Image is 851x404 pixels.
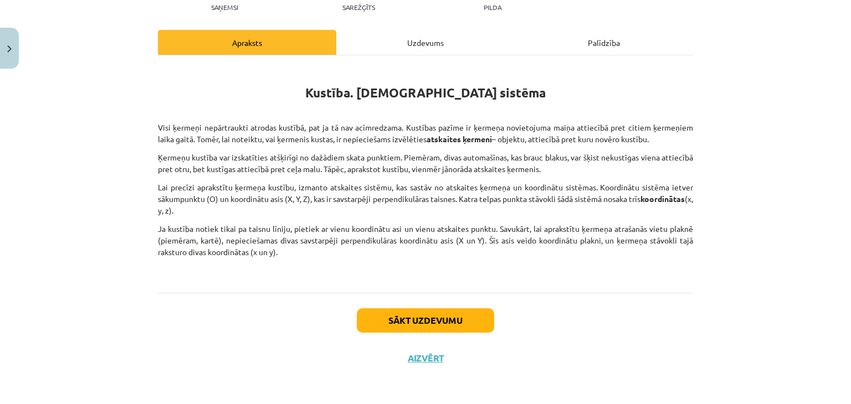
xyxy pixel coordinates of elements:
[7,45,12,53] img: icon-close-lesson-0947bae3869378f0d4975bcd49f059093ad1ed9edebbc8119c70593378902aed.svg
[158,223,693,258] p: Ja kustība notiek tikai pa taisnu līniju, pietiek ar vienu koordinātu asi un vienu atskaites punk...
[484,3,501,11] p: pilda
[404,353,447,364] button: Aizvērt
[342,3,375,11] p: Sarežģīts
[158,122,693,145] p: Visi ķermeņi nepārtraukti atrodas kustībā, pat ja tā nav acīmredzama. Kustības pazīme ir ķermeņa ...
[207,3,243,11] p: Saņemsi
[158,30,336,55] div: Apraksts
[515,30,693,55] div: Palīdzība
[357,308,494,333] button: Sākt uzdevumu
[305,85,546,101] strong: Kustība. [DEMOGRAPHIC_DATA] sistēma
[158,182,693,216] p: Lai precīzi aprakstītu ķermeņa kustību, izmanto atskaites sistēmu, kas sastāv no atskaites ķermeņ...
[336,30,515,55] div: Uzdevums
[427,134,492,144] strong: atskaites ķermeni
[640,194,685,204] strong: koordinātas
[158,152,693,175] p: Ķermeņu kustība var izskatīties atšķirīgi no dažādiem skata punktiem. Piemēram, divas automašīnas...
